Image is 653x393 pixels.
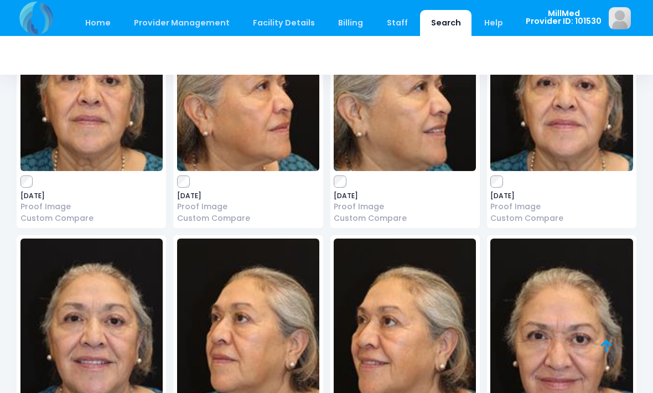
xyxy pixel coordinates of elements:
[20,5,163,171] img: image
[20,201,163,213] a: Proof Image
[177,201,319,213] a: Proof Image
[328,10,374,36] a: Billing
[490,213,633,224] a: Custom Compare
[177,213,319,224] a: Custom Compare
[490,201,633,213] a: Proof Image
[526,9,602,25] span: MillMed Provider ID: 101530
[177,5,319,171] img: image
[334,201,476,213] a: Proof Image
[474,10,514,36] a: Help
[376,10,418,36] a: Staff
[20,193,163,199] span: [DATE]
[74,10,121,36] a: Home
[334,5,476,171] img: image
[609,7,631,29] img: image
[490,5,633,171] img: image
[20,213,163,224] a: Custom Compare
[420,10,471,36] a: Search
[490,193,633,199] span: [DATE]
[123,10,240,36] a: Provider Management
[334,213,476,224] a: Custom Compare
[242,10,326,36] a: Facility Details
[334,193,476,199] span: [DATE]
[177,193,319,199] span: [DATE]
